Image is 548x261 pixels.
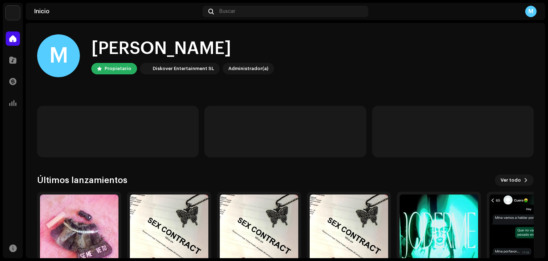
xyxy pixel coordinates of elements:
div: M [37,34,80,77]
div: M [525,6,537,17]
img: 297a105e-aa6c-4183-9ff4-27133c00f2e2 [6,6,20,20]
div: Propietario [105,64,131,73]
div: Inicio [34,9,200,14]
img: 297a105e-aa6c-4183-9ff4-27133c00f2e2 [141,64,150,73]
div: Administrador(a) [228,64,268,73]
button: Ver todo [495,174,534,186]
div: Diskover Entertainment SL [153,64,214,73]
span: Ver todo [501,173,521,187]
span: Buscar [219,9,235,14]
h3: Últimos lanzamientos [37,174,127,186]
div: [PERSON_NAME] [91,37,274,60]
